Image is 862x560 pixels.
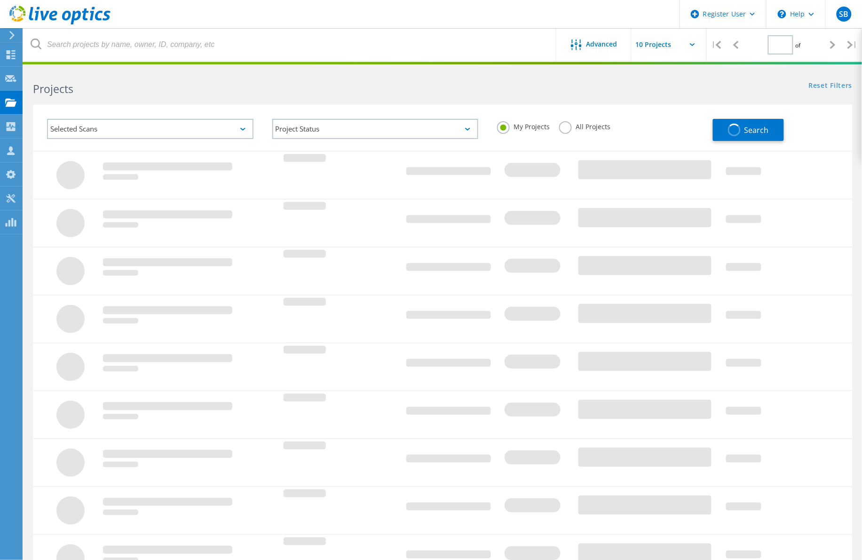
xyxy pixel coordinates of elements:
[586,41,617,47] span: Advanced
[47,119,253,139] div: Selected Scans
[778,10,786,18] svg: \n
[843,28,862,62] div: |
[707,28,726,62] div: |
[24,28,557,61] input: Search projects by name, owner, ID, company, etc
[839,10,848,18] span: SB
[796,41,801,49] span: of
[559,121,610,130] label: All Projects
[713,119,784,141] button: Search
[9,20,111,26] a: Live Optics Dashboard
[272,119,479,139] div: Project Status
[33,81,73,96] b: Projects
[744,125,769,135] span: Search
[497,121,550,130] label: My Projects
[809,82,853,90] a: Reset Filters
